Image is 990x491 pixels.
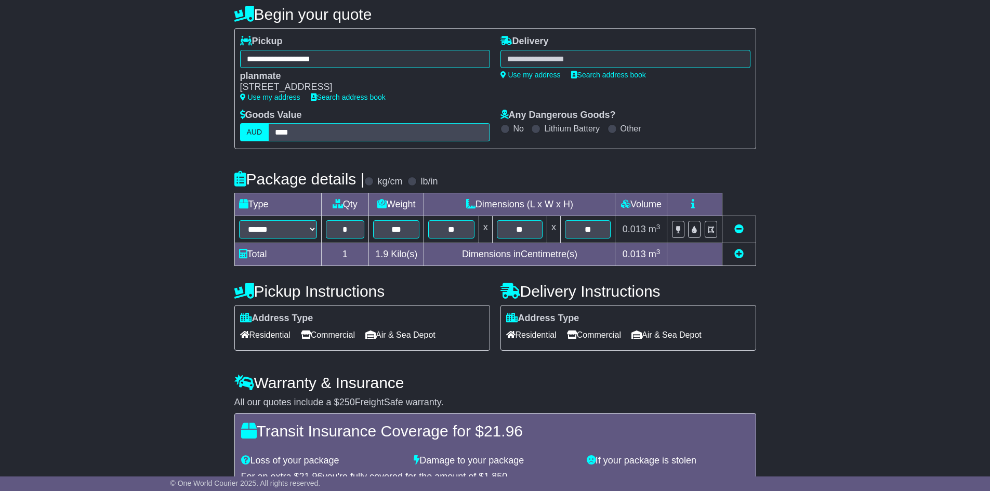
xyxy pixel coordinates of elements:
a: Use my address [240,93,300,101]
span: Residential [240,327,291,343]
label: Lithium Battery [544,124,600,134]
td: 1 [321,243,369,266]
label: No [513,124,524,134]
span: Commercial [301,327,355,343]
span: 21.96 [484,422,523,440]
a: Add new item [734,249,744,259]
div: planmate [240,71,480,82]
span: Commercial [567,327,621,343]
span: 0.013 [623,224,646,234]
td: Dimensions in Centimetre(s) [424,243,615,266]
h4: Pickup Instructions [234,283,490,300]
label: AUD [240,123,269,141]
div: All our quotes include a $ FreightSafe warranty. [234,397,756,408]
label: Delivery [500,36,549,47]
span: m [649,249,661,259]
a: Use my address [500,71,561,79]
span: m [649,224,661,234]
td: Dimensions (L x W x H) [424,193,615,216]
h4: Package details | [234,170,365,188]
label: Goods Value [240,110,302,121]
td: Kilo(s) [369,243,424,266]
span: 250 [339,397,355,407]
a: Search address book [311,93,386,101]
td: Weight [369,193,424,216]
div: For an extra $ you're fully covered for the amount of $ . [241,471,749,483]
label: Address Type [240,313,313,324]
span: 1,850 [484,471,507,482]
label: Any Dangerous Goods? [500,110,616,121]
a: Search address book [571,71,646,79]
h4: Warranty & Insurance [234,374,756,391]
td: x [479,216,492,243]
td: Type [234,193,321,216]
h4: Delivery Instructions [500,283,756,300]
td: x [547,216,561,243]
span: 0.013 [623,249,646,259]
td: Total [234,243,321,266]
div: Damage to your package [408,455,582,467]
span: 21.96 [299,471,323,482]
span: Air & Sea Depot [365,327,435,343]
label: Address Type [506,313,579,324]
div: If your package is stolen [582,455,755,467]
label: kg/cm [377,176,402,188]
h4: Begin your quote [234,6,756,23]
td: Volume [615,193,667,216]
sup: 3 [656,223,661,231]
h4: Transit Insurance Coverage for $ [241,422,749,440]
span: 1.9 [375,249,388,259]
span: Residential [506,327,557,343]
td: Qty [321,193,369,216]
a: Remove this item [734,224,744,234]
sup: 3 [656,248,661,256]
label: lb/in [420,176,438,188]
label: Other [621,124,641,134]
div: Loss of your package [236,455,409,467]
span: Air & Sea Depot [631,327,702,343]
label: Pickup [240,36,283,47]
div: [STREET_ADDRESS] [240,82,480,93]
span: © One World Courier 2025. All rights reserved. [170,479,321,487]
